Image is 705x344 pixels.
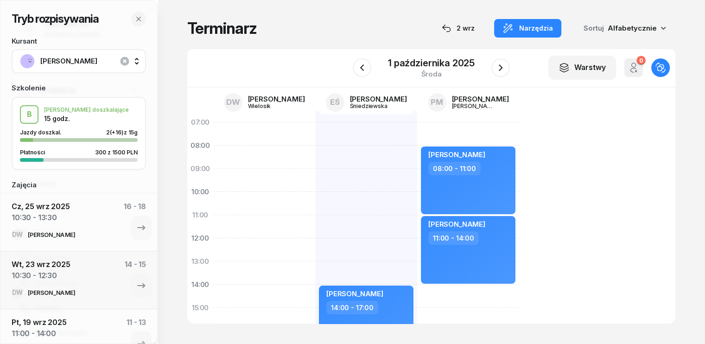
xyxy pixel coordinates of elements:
[608,24,657,32] span: Alfabetycznie
[106,129,138,135] div: 2 z 15g
[248,96,305,102] div: [PERSON_NAME]
[548,56,616,80] button: Warstwy
[12,231,23,238] span: DW
[636,56,645,65] div: 0
[452,103,496,109] div: [PERSON_NAME]
[442,23,475,34] div: 2 wrz
[248,103,292,109] div: Wielosik
[350,96,407,102] div: [PERSON_NAME]
[20,149,51,155] div: Płatności
[124,201,146,229] div: 16 - 18
[12,212,70,223] div: 10:30 - 13:30
[12,12,99,26] h2: Tryb rozpisywania
[187,227,213,250] div: 12:00
[624,58,643,77] button: 0
[187,134,213,157] div: 08:00
[187,180,213,204] div: 10:00
[428,162,481,175] div: 08:00 - 11:00
[12,270,70,281] div: 10:30 - 12:30
[187,296,213,319] div: 15:00
[95,149,138,155] div: 300 z 1500 PLN
[187,273,213,296] div: 14:00
[12,328,67,339] div: 11:00 - 14:00
[388,58,475,68] div: 1 października 2025
[187,111,213,134] div: 07:00
[40,55,138,67] span: [PERSON_NAME]
[28,290,75,296] div: [PERSON_NAME]
[187,250,213,273] div: 13:00
[494,19,561,38] button: Narzędzia
[452,96,509,102] div: [PERSON_NAME]
[326,301,378,314] div: 14:00 - 17:00
[559,62,606,74] div: Warstwy
[187,20,257,37] h1: Terminarz
[28,232,75,238] div: [PERSON_NAME]
[428,231,479,245] div: 11:00 - 14:00
[519,23,553,34] span: Narzędzia
[433,19,483,38] button: 2 wrz
[110,129,124,136] span: (+16)
[584,22,606,34] span: Sortuj
[431,98,443,106] span: PM
[318,90,414,115] a: EŚ[PERSON_NAME]Śniedziewska
[216,90,312,115] a: DW[PERSON_NAME]Wielosik
[428,150,485,159] span: [PERSON_NAME]
[326,289,383,298] span: [PERSON_NAME]
[330,98,340,106] span: EŚ
[12,201,70,212] div: Cz, 25 wrz 2025
[420,90,516,115] a: PM[PERSON_NAME][PERSON_NAME]
[12,259,70,270] div: Wt, 23 wrz 2025
[226,98,240,106] span: DW
[13,98,145,169] button: B[PERSON_NAME] doszkalające15 godz.Jazdy doszkal.2(+16)z 15gPłatności300 z 1500 PLN
[350,103,394,109] div: Śniedziewska
[388,70,475,77] div: środa
[187,204,213,227] div: 11:00
[428,220,485,229] span: [PERSON_NAME]
[125,259,146,287] div: 14 - 15
[572,19,675,38] button: Sortuj Alfabetycznie
[12,317,67,328] div: Pt, 19 wrz 2025
[187,319,213,343] div: 16:00
[187,157,213,180] div: 09:00
[12,289,23,296] span: DW
[20,129,62,136] span: Jazdy doszkal.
